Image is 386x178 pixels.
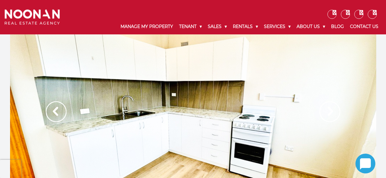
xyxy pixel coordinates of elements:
a: Manage My Property [117,19,176,34]
a: Contact Us [347,19,381,34]
img: Arrow slider [46,101,67,122]
a: Services [261,19,294,34]
a: Sales [205,19,230,34]
a: Blog [328,19,347,34]
img: Arrow slider [319,101,340,122]
a: Tenant [176,19,205,34]
a: Rentals [230,19,261,34]
img: Noonan Real Estate Agency [5,9,60,25]
a: About Us [294,19,328,34]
